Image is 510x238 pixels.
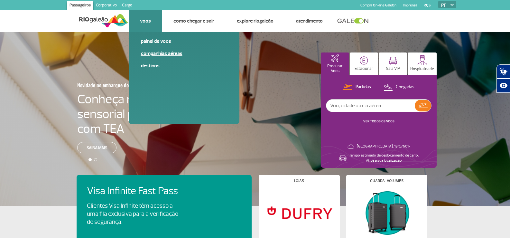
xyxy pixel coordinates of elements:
[361,119,396,124] button: VER TODOS OS VOOS
[93,1,119,11] a: Corporativo
[349,153,419,163] p: Tempo estimado de deslocamento de carro: Ative a sua localização
[237,18,274,24] a: Explore RIOgaleão
[296,18,323,24] a: Atendimento
[410,67,434,71] p: Hospitalidade
[140,18,151,24] a: Voos
[141,62,227,69] a: Destinos
[396,84,414,90] p: Chegadas
[326,100,415,112] input: Voo, cidade ou cia aérea
[386,66,400,71] p: Sala VIP
[360,56,368,65] img: carParkingHome.svg
[360,3,396,7] a: Compra On-line GaleOn
[341,83,373,91] button: Partidas
[331,54,339,62] img: airplaneHomeActive.svg
[382,83,416,91] button: Chegadas
[424,3,431,7] a: RQS
[408,52,437,75] button: Hospitalidade
[417,55,427,65] img: hospitality.svg
[496,64,510,93] div: Plugin de acessibilidade da Hand Talk.
[496,79,510,93] button: Abrir recursos assistivos.
[321,52,349,75] button: Procurar Voos
[294,179,304,183] h4: Lojas
[141,38,227,45] a: Painel de voos
[370,179,403,183] h4: Guarda-volumes
[173,18,214,24] a: Como chegar e sair
[351,188,422,237] img: Guarda-volumes
[77,142,116,153] a: Saiba mais
[141,50,227,57] a: Companhias Aéreas
[324,64,346,73] p: Procurar Voos
[356,84,371,90] p: Partidas
[87,202,178,226] p: Clientes Visa Infinite têm acesso a uma fila exclusiva para a verificação de segurança.
[77,78,185,92] h3: Novidade no embarque doméstico
[357,144,410,149] p: [GEOGRAPHIC_DATA]: 19°C/66°F
[87,185,189,197] h4: Visa Infinite Fast Pass
[355,66,373,71] p: Estacionar
[350,52,378,75] button: Estacionar
[264,188,334,237] img: Lojas
[67,1,93,11] a: Passageiros
[496,64,510,79] button: Abrir tradutor de língua de sinais.
[379,52,407,75] button: Sala VIP
[119,1,135,11] a: Cargo
[87,185,241,226] a: Visa Infinite Fast PassClientes Visa Infinite têm acesso a uma fila exclusiva para a verificação ...
[77,92,216,136] h4: Conheça nossa sala sensorial para passageiros com TEA
[389,57,397,65] img: vipRoom.svg
[363,119,394,123] a: VER TODOS OS VOOS
[403,3,417,7] a: Imprensa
